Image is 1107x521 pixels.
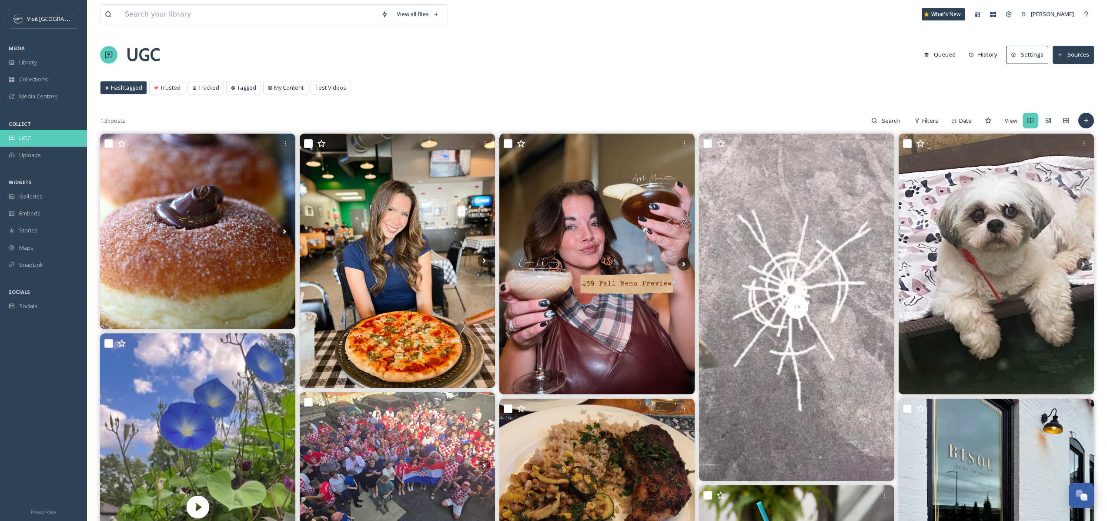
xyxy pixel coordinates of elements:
video: The King of the Ring STONE COLD version!! 👑 🐍 💀 #kc #kcmo #kcroyals #kansascity #kansascitychiefs... [699,134,894,481]
span: Test Videos [315,84,346,92]
span: View: [1005,117,1019,125]
span: 1.3k posts [100,117,125,125]
a: History [964,46,1007,63]
span: Date [959,117,972,125]
span: Embeds [19,209,40,218]
span: MEDIA [9,45,25,51]
span: COLLECT [9,121,31,127]
img: KC DONUTS: Few foods manage to straddle the line between nostalgia and indulgence the way donuts ... [100,134,295,329]
img: thumbnail [699,134,894,481]
input: Search your library [120,5,377,24]
span: Media Centres [19,92,57,101]
span: SnapLink [19,261,43,269]
span: Library [19,58,37,67]
span: SOCIALS [9,289,30,295]
a: View all files [392,6,443,23]
span: Galleries [19,192,43,201]
span: Tagged [237,84,256,92]
button: History [964,46,1002,63]
a: What's New [922,8,965,20]
span: Uploads [19,151,41,159]
input: Search [877,112,906,129]
button: Open Chat [1069,483,1094,508]
span: [PERSON_NAME] [1031,10,1074,18]
span: Filters [922,117,938,125]
span: UGC [19,134,31,142]
button: Settings [1006,46,1048,64]
img: A little sneak peek at q39kc new fall menu 🍂🔥 From fresh seasonal flavors to sweet finishes, ther... [499,134,695,394]
a: Privacy Policy [31,506,56,517]
img: Sleepy kiddos! #petsmartpetshotel #overlandpark [899,134,1094,394]
span: Tracked [198,84,219,92]
a: Settings [1006,46,1053,64]
a: Queued [920,46,964,63]
span: My Content [274,84,304,92]
a: UGC [126,42,160,68]
span: Hashtagged [111,84,142,92]
span: Trusted [160,84,181,92]
span: Visit [GEOGRAPHIC_DATA] [27,14,94,23]
span: Collections [19,75,48,84]
span: Stories [19,226,38,235]
a: [PERSON_NAME] [1017,6,1078,23]
span: Maps [19,244,33,252]
span: Socials [19,302,37,310]
button: Sources [1053,46,1094,64]
span: Privacy Policy [31,509,56,515]
button: Queued [920,46,960,63]
img: c3es6xdrejuflcaqpovn.png [14,14,23,23]
img: Italian delight came in hot with some delicious pizza, garlic knots, stromboli and lasagna! All o... [300,134,495,388]
span: WIDGETS [9,179,32,185]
